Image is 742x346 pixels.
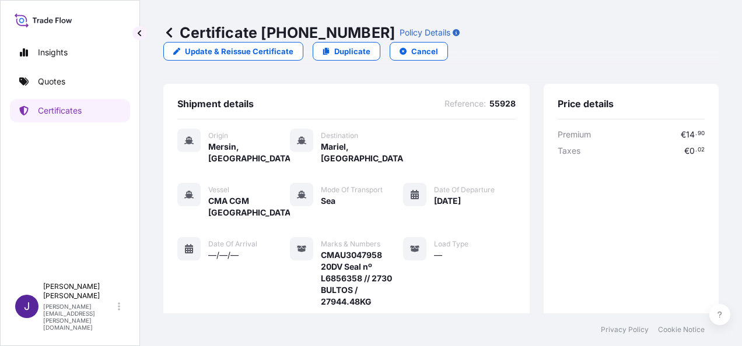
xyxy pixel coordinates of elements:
[43,282,116,301] p: [PERSON_NAME] [PERSON_NAME]
[177,98,254,110] span: Shipment details
[321,239,380,249] span: Marks & Numbers
[400,27,450,38] p: Policy Details
[321,249,402,308] span: CMAU3047958 20DV Seal nº L6856358 // 2730 BULTOS / 27944.48KG
[601,325,649,334] a: Privacy Policy
[681,130,686,139] span: €
[434,249,442,261] span: —
[208,141,290,164] span: Mersin, [GEOGRAPHIC_DATA]
[163,23,395,42] p: Certificate [PHONE_NUMBER]
[695,132,697,136] span: .
[163,42,303,61] a: Update & Reissue Certificate
[689,147,695,155] span: 0
[489,98,516,110] span: 55928
[434,239,468,249] span: Load Type
[411,45,438,57] p: Cancel
[334,45,370,57] p: Duplicate
[558,145,580,157] span: Taxes
[321,185,383,195] span: Mode of Transport
[698,132,705,136] span: 90
[208,239,257,249] span: Date of Arrival
[698,148,705,152] span: 02
[208,131,228,140] span: Origin
[208,195,290,218] span: CMA CGM [GEOGRAPHIC_DATA]
[434,195,461,207] span: [DATE]
[321,141,402,164] span: Mariel, [GEOGRAPHIC_DATA]
[658,325,705,334] a: Cookie Notice
[434,185,495,195] span: Date of Departure
[390,42,448,61] button: Cancel
[695,148,697,152] span: .
[185,45,293,57] p: Update & Reissue Certificate
[558,129,591,140] span: Premium
[444,98,486,110] span: Reference :
[38,105,82,116] p: Certificates
[24,301,30,312] span: J
[208,185,229,195] span: Vessel
[10,70,130,93] a: Quotes
[684,147,689,155] span: €
[38,47,68,58] p: Insights
[10,99,130,122] a: Certificates
[38,76,65,87] p: Quotes
[321,195,335,207] span: Sea
[208,249,239,261] span: —/—/—
[313,42,380,61] a: Duplicate
[686,130,695,139] span: 14
[43,303,116,331] p: [PERSON_NAME][EMAIL_ADDRESS][PERSON_NAME][DOMAIN_NAME]
[558,98,614,110] span: Price details
[321,131,358,140] span: Destination
[10,41,130,64] a: Insights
